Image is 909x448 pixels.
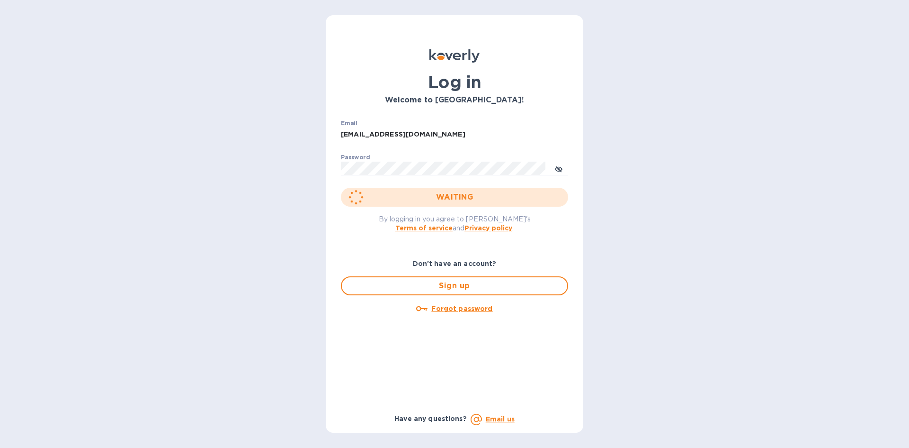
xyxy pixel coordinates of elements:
img: Koverly [429,49,480,63]
u: Forgot password [431,305,492,312]
a: Email us [486,415,515,423]
label: Password [341,155,370,160]
span: By logging in you agree to [PERSON_NAME]'s and . [379,215,531,232]
h3: Welcome to [GEOGRAPHIC_DATA]! [341,96,568,105]
a: Privacy policy [464,224,512,232]
h1: Log in [341,72,568,92]
button: toggle password visibility [549,159,568,178]
label: Email [341,120,357,126]
b: Don't have an account? [413,260,497,267]
b: Have any questions? [394,415,467,422]
span: Sign up [349,280,560,292]
input: Enter email address [341,128,568,142]
a: Terms of service [395,224,453,232]
button: Sign up [341,276,568,295]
